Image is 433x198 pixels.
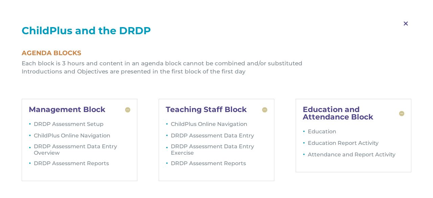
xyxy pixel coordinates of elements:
[308,151,404,162] li: Attendance and Report Activity
[34,159,130,171] li: DRDP Assessment Reports
[308,128,404,139] li: Education
[22,60,411,68] li: Each block is 3 hours and content in an agenda block cannot be combined and/or substituted
[308,139,404,151] li: Education Report Activity
[22,50,411,60] h1: Agenda Blocks
[396,14,416,34] span: M
[22,26,411,39] h1: ChildPlus and the DRDP
[22,68,411,76] li: Introductions and Objectives are presented in the first block of the first day
[171,143,267,159] li: DRDP Assessment Data Entry Exercise
[34,132,130,143] li: ChildPlus Online Navigation
[34,143,130,159] li: DRDP Assessment Data Entry Overview
[34,120,130,132] li: DRDP Assessment Setup
[166,106,267,113] h5: Teaching Staff Block
[171,132,267,143] li: DRDP Assessment Data Entry
[171,159,267,171] li: DRDP Assessment Reports
[303,106,404,121] h5: Education and Attendance Block
[29,106,130,113] h5: Management Block
[171,120,267,132] li: ChildPlus Online Navigation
